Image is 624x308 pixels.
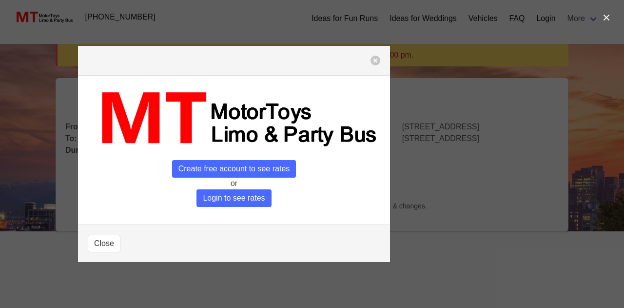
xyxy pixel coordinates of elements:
img: MT_logo_name.png [88,85,380,152]
span: Close [94,238,114,249]
span: Login to see rates [196,189,271,207]
p: or [88,178,380,189]
span: Create free account to see rates [172,160,296,178]
button: Close [88,235,120,252]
